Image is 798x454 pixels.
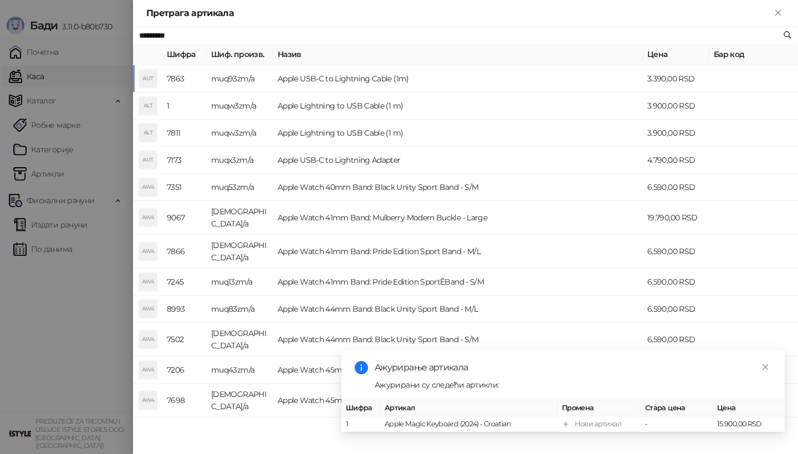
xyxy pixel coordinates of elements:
td: muqx3zm/a [207,147,273,174]
td: [DEMOGRAPHIC_DATA]/a [207,201,273,235]
td: 6.590,00 RSD [643,269,709,296]
div: Претрага артикала [146,7,771,20]
div: Нови артикал [575,419,621,430]
th: Промена [557,400,641,416]
td: 6.590,00 RSD [643,296,709,323]
td: Apple Lightning to USB Cable (1 m) [273,120,643,147]
td: Apple Magic Keyboard (2024) - Croatian [380,416,557,432]
td: 19.790,00 RSD [643,201,709,235]
div: AW4 [139,178,157,196]
td: Apple Watch 41mm Band: Pride Edition SportÊBand - S/M [273,269,643,296]
td: 7866 [162,235,207,269]
span: close [761,363,769,371]
td: 8993 [162,296,207,323]
th: Шифра [162,44,207,65]
td: Apple Watch 45mm Band: Pride Edition SportÊBand - S/M [273,384,643,417]
td: 7245 [162,269,207,296]
td: 6.590,00 RSD [643,323,709,357]
div: AW4 [139,209,157,226]
div: AW4 [139,273,157,291]
td: Apple Watch 41mm Band: Pride Edition Sport Band - M/L [273,235,643,269]
td: Apple Watch 40mm Band: Black Unity Sport Band - S/M [273,174,643,201]
td: 7863 [162,65,207,92]
td: muqw3zm/a [207,92,273,120]
td: 1 [341,416,380,432]
td: Apple Watch 41mm Band: Mulberry Modern Buckle - Large [273,201,643,235]
td: 1 [162,92,207,120]
td: - [641,416,713,432]
td: 7698 [162,384,207,417]
td: 7663 [162,417,207,451]
td: muq13zm/a [207,269,273,296]
td: 9067 [162,201,207,235]
div: Ажурирани су следећи артикли: [375,379,771,391]
div: AW4 [139,361,157,379]
td: muqw3zm/a [207,120,273,147]
div: AW4 [139,300,157,318]
span: info-circle [355,361,368,374]
th: Шифра [341,400,380,416]
td: Apple Watch 44mm Band: Black Unity Sport Band - S/M [273,323,643,357]
td: [DEMOGRAPHIC_DATA]/a [207,235,273,269]
td: Apple Lightning to USB Cable (1 m) [273,92,643,120]
td: 3.900,00 RSD [643,92,709,120]
a: Close [759,361,771,373]
td: 4.790,00 RSD [643,147,709,174]
td: [DEMOGRAPHIC_DATA]/a [207,323,273,357]
div: AW4 [139,243,157,260]
th: Бар код [709,44,798,65]
td: 3.390,00 RSD [643,65,709,92]
td: 6.590,00 RSD [643,235,709,269]
td: [DEMOGRAPHIC_DATA]/a [207,384,273,417]
td: 7206 [162,357,207,384]
td: 7351 [162,174,207,201]
th: Шиф. произв. [207,44,273,65]
div: Ажурирање артикала [375,361,771,374]
td: 7502 [162,323,207,357]
td: muq93zm/a [207,65,273,92]
td: muq43zm/a [207,357,273,384]
td: 15.900,00 RSD [713,416,785,432]
th: Стара цена [641,400,713,416]
td: 7173 [162,147,207,174]
td: 7811 [162,120,207,147]
div: AUT [139,70,157,87]
td: Apple Watch 44mm Band: Black Unity Sport Band - M/L [273,296,643,323]
div: AUT [139,151,157,169]
th: Цена [713,400,785,416]
td: 6.590,00 RSD [643,174,709,201]
td: muq83zm/a [207,296,273,323]
td: Apple USB-C to Lightning Adapter [273,147,643,174]
td: Apple Watch 45mm Nike Band: Blue Flame Nike Sport Band - M/L [273,417,643,451]
th: Назив [273,44,643,65]
div: ALT [139,124,157,142]
div: AW4 [139,331,157,348]
div: ALT [139,97,157,115]
th: Артикал [380,400,557,416]
td: muq53zm/a [207,174,273,201]
th: Цена [643,44,709,65]
td: Apple USB-C to Lightning Cable (1m) [273,65,643,92]
div: AW4 [139,391,157,409]
td: [DEMOGRAPHIC_DATA]/a [207,417,273,451]
td: Apple Watch 45mm Band: Pride Edition SportÊBand - M/L [273,357,643,384]
td: 3.900,00 RSD [643,120,709,147]
button: Close [771,7,785,20]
